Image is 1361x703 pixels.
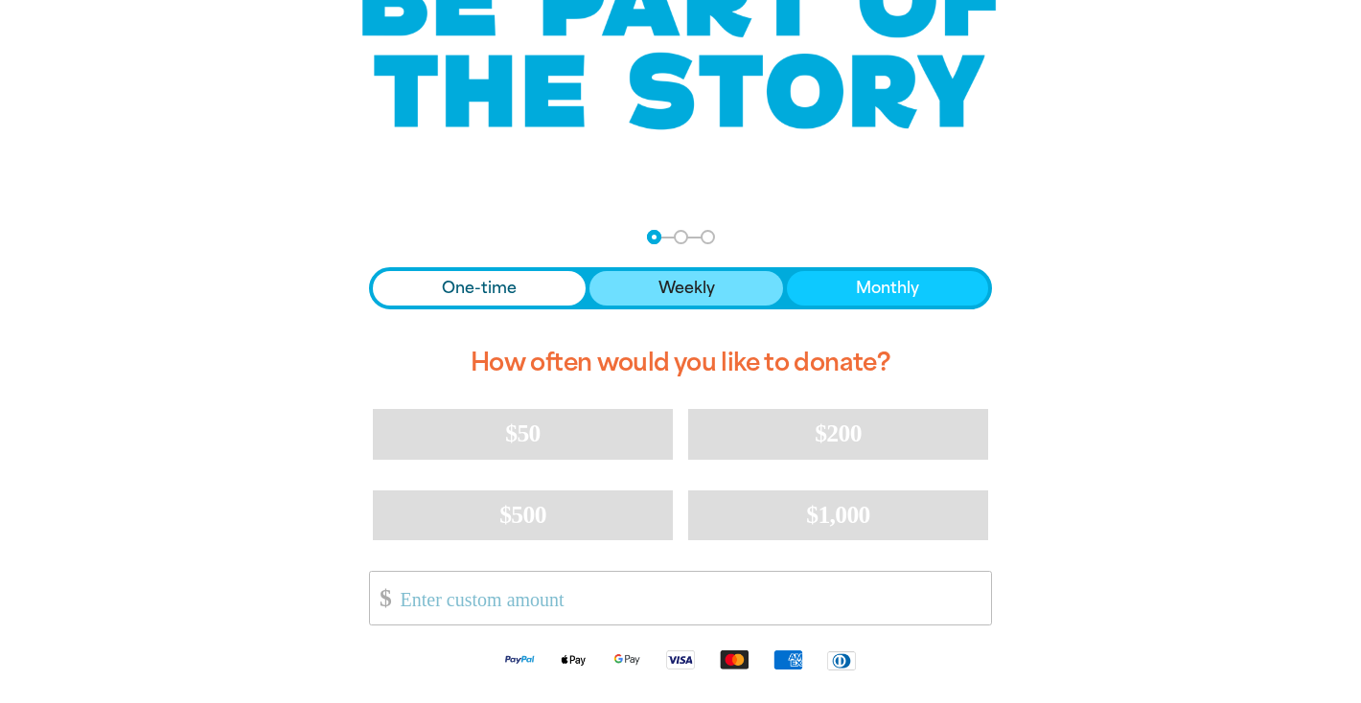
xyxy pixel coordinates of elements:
img: Mastercard logo [707,648,761,670]
button: One-time [373,271,586,306]
span: $200 [815,420,862,447]
button: Navigate to step 2 of 3 to enter your details [674,230,688,244]
span: Monthly [856,277,919,300]
button: Navigate to step 1 of 3 to enter your donation amount [647,230,661,244]
span: $50 [505,420,540,447]
span: $500 [499,501,546,529]
img: American Express logo [761,648,815,670]
div: Available payment methods [369,633,992,686]
span: One-time [442,277,517,300]
button: $200 [688,409,988,459]
img: Paypal logo [493,648,546,670]
span: $1,000 [806,501,870,529]
h2: How often would you like to donate? [369,332,992,394]
img: Visa logo [654,648,707,670]
img: Diners Club logo [815,649,868,671]
button: $1,000 [688,490,988,540]
img: Apple Pay logo [546,648,600,670]
span: $ [370,577,391,620]
button: Navigate to step 3 of 3 to enter your payment details [701,230,715,244]
input: Enter custom amount [387,572,991,624]
img: Google Pay logo [600,648,654,670]
button: Weekly [589,271,784,306]
span: Weekly [658,277,715,300]
button: Monthly [787,271,988,306]
button: $50 [373,409,673,459]
div: Donation frequency [369,267,992,309]
button: $500 [373,490,673,540]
